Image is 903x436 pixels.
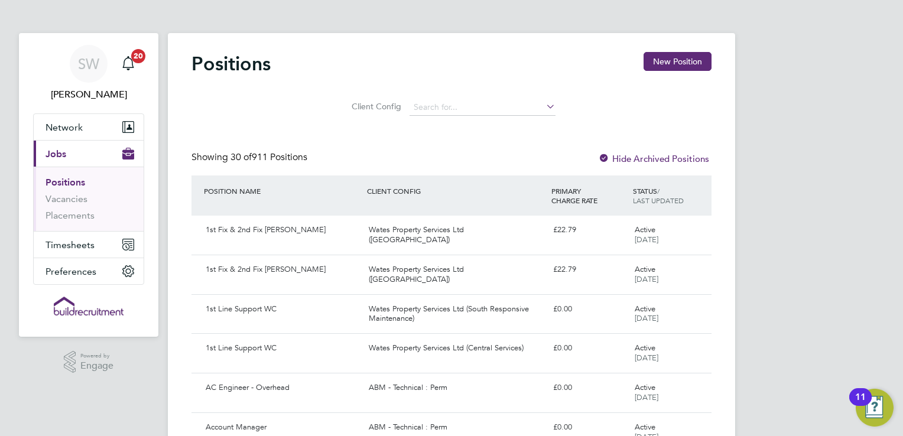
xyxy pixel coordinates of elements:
div: 1st Fix & 2nd Fix [PERSON_NAME] [201,220,364,240]
nav: Main navigation [19,33,158,337]
label: Client Config [348,101,401,112]
span: Preferences [46,266,96,277]
span: Jobs [46,148,66,160]
button: Preferences [34,258,144,284]
div: POSITION NAME [201,180,364,201]
span: Active [635,224,655,235]
a: Powered byEngage [64,351,114,373]
div: STATUS [630,180,712,211]
div: £22.79 [548,260,630,279]
button: Timesheets [34,232,144,258]
div: £0.00 [548,300,630,319]
span: 30 of [230,151,252,163]
div: Wates Property Services Ltd ([GEOGRAPHIC_DATA]) [364,220,548,250]
span: [DATE] [635,392,658,402]
div: PRIMARY CHARGE RATE [548,180,630,211]
a: Positions [46,177,85,188]
span: 20 [131,49,145,63]
span: [DATE] [635,313,658,323]
span: Active [635,343,655,353]
a: SW[PERSON_NAME] [33,45,144,102]
span: [DATE] [635,353,658,363]
span: Active [635,264,655,274]
label: Hide Archived Positions [598,153,709,164]
div: Jobs [34,167,144,231]
span: Sam White [33,87,144,102]
span: SW [78,56,99,71]
a: 20 [116,45,140,83]
span: Active [635,422,655,432]
span: [DATE] [635,274,658,284]
span: / [657,186,660,196]
a: Vacancies [46,193,87,204]
span: Active [635,304,655,314]
button: Jobs [34,141,144,167]
a: Placements [46,210,95,221]
input: Search for... [410,99,556,116]
div: Showing [191,151,310,164]
span: Active [635,382,655,392]
span: Network [46,122,83,133]
div: 1st Line Support WC [201,300,364,319]
div: £22.79 [548,220,630,240]
span: Powered by [80,351,113,361]
span: Engage [80,361,113,371]
button: New Position [644,52,712,71]
div: 1st Line Support WC [201,339,364,358]
div: 1st Fix & 2nd Fix [PERSON_NAME] [201,260,364,279]
button: Network [34,114,144,140]
div: ABM - Technical : Perm [364,378,548,398]
span: [DATE] [635,235,658,245]
div: Wates Property Services Ltd ([GEOGRAPHIC_DATA]) [364,260,548,289]
h2: Positions [191,52,271,76]
div: £0.00 [548,378,630,398]
a: Go to home page [33,297,144,315]
img: buildrec-logo-retina.png [54,297,124,315]
div: £0.00 [548,339,630,358]
span: 911 Positions [230,151,307,163]
div: Wates Property Services Ltd (South Responsive Maintenance) [364,300,548,329]
div: 11 [855,397,866,412]
span: Timesheets [46,239,95,250]
div: CLIENT CONFIG [364,180,548,201]
button: Open Resource Center, 11 new notifications [856,389,894,427]
span: LAST UPDATED [633,196,684,205]
div: AC Engineer - Overhead [201,378,364,398]
div: Wates Property Services Ltd (Central Services) [364,339,548,358]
